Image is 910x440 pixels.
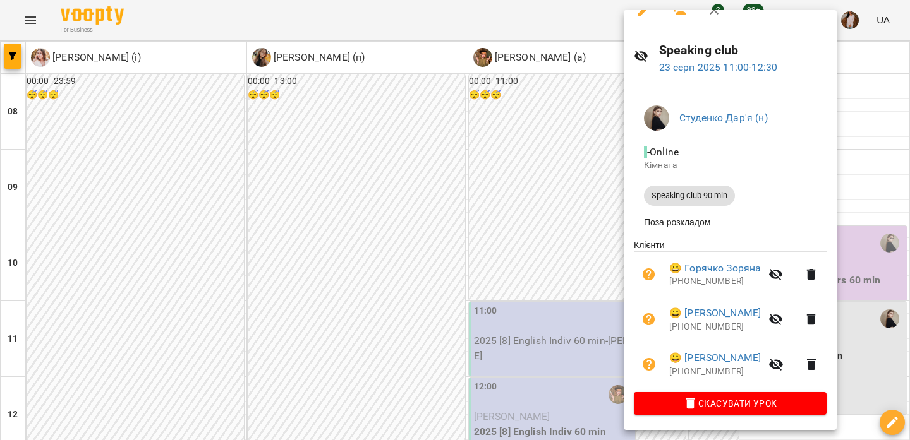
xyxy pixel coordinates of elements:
a: 😀 [PERSON_NAME] [669,306,761,321]
p: [PHONE_NUMBER] [669,366,761,378]
button: Візит ще не сплачено. Додати оплату? [634,349,664,379]
p: Кімната [644,159,816,172]
span: Speaking club 90 min [644,190,735,201]
img: 5e9a9518ec6e813dcf6359420b087dab.jpg [644,105,669,131]
button: Візит ще не сплачено. Додати оплату? [634,259,664,290]
a: 23 серп 2025 11:00-12:30 [659,61,778,73]
a: 😀 Горячко Зоряна [669,261,761,276]
span: - Online [644,146,681,158]
button: Візит ще не сплачено. Додати оплату? [634,304,664,335]
h6: Speaking club [659,40,827,60]
p: [PHONE_NUMBER] [669,321,761,333]
a: 😀 [PERSON_NAME] [669,350,761,366]
ul: Клієнти [634,239,827,392]
a: Студенко Дар'я (н) [679,112,768,124]
span: Скасувати Урок [644,396,816,411]
button: Скасувати Урок [634,392,827,415]
li: Поза розкладом [634,211,827,234]
p: [PHONE_NUMBER] [669,275,761,288]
